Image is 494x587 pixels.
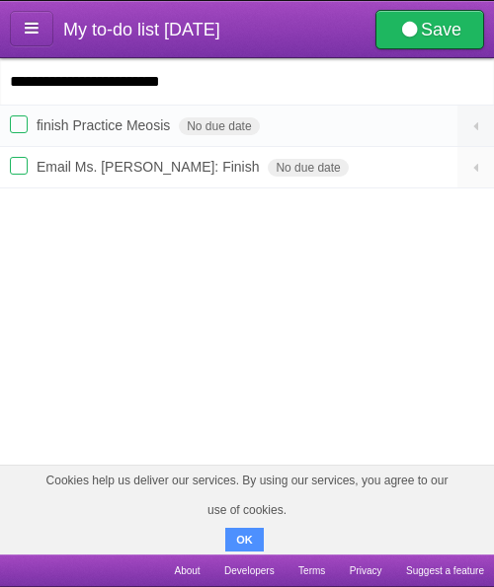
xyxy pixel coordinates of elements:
label: Done [10,115,28,133]
a: Privacy [350,554,382,587]
span: finish Practice Meosis [37,117,175,133]
a: Save [375,10,484,49]
span: No due date [179,117,259,135]
a: About [174,554,200,587]
span: My to-do list [DATE] [63,20,220,39]
a: Terms [298,554,325,587]
button: OK [225,528,264,551]
a: Suggest a feature [406,554,484,587]
span: Email Ms. [PERSON_NAME]: Finish [37,159,265,175]
a: Developers [224,554,275,587]
span: No due date [268,159,348,177]
label: Done [10,157,28,175]
span: Cookies help us deliver our services. By using our services, you agree to our use of cookies. [20,466,474,525]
